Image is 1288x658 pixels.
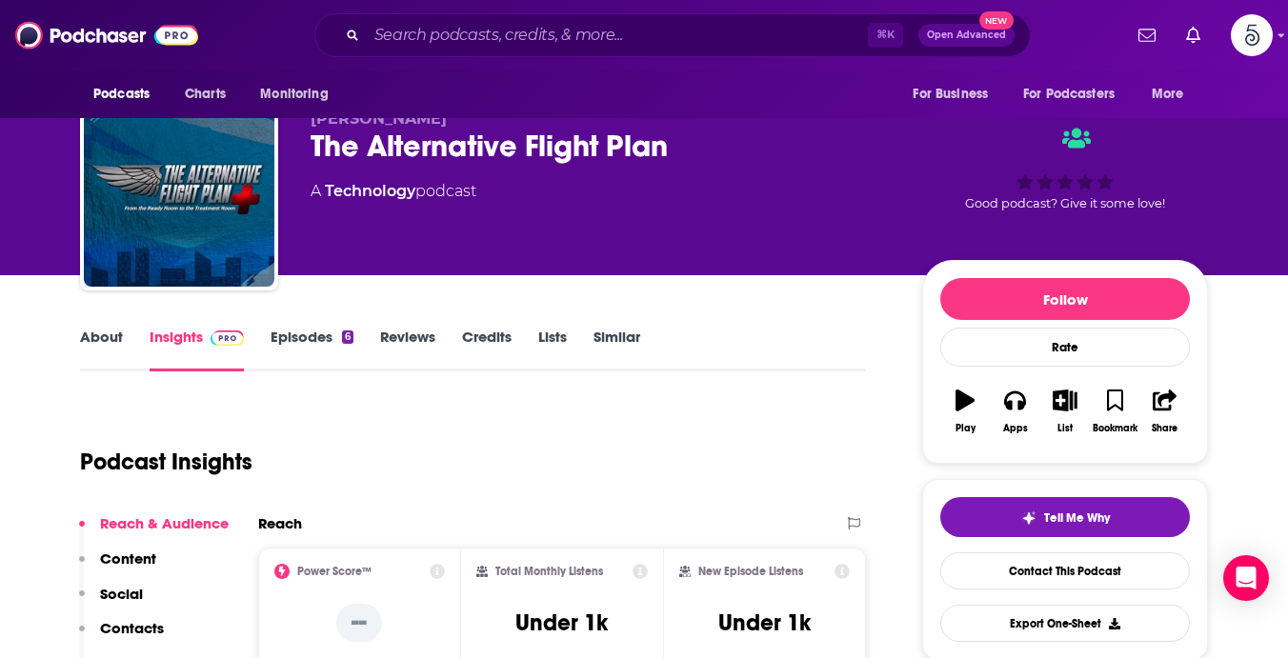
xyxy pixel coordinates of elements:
input: Search podcasts, credits, & more... [367,20,868,50]
button: Show profile menu [1231,14,1273,56]
h3: Under 1k [515,608,608,637]
h2: New Episode Listens [698,565,803,578]
a: Credits [462,328,512,371]
span: More [1152,81,1184,108]
button: open menu [247,76,352,112]
span: ⌘ K [868,23,903,48]
h1: Podcast Insights [80,448,252,476]
button: Reach & Audience [79,514,229,549]
span: Tell Me Why [1044,510,1110,526]
div: Search podcasts, credits, & more... [314,13,1031,57]
button: Export One-Sheet [940,605,1190,642]
a: Similar [594,328,640,371]
span: For Podcasters [1023,81,1115,108]
span: Charts [185,81,226,108]
a: Contact This Podcast [940,552,1190,589]
h2: Reach [258,514,302,532]
button: open menu [1011,76,1142,112]
button: open menu [899,76,1012,112]
div: 6 [342,330,353,344]
div: Good podcast? Give it some love! [922,110,1208,228]
button: Open AdvancedNew [918,24,1015,47]
p: -- [336,604,382,642]
div: Open Intercom Messenger [1223,555,1269,601]
span: Logged in as Spiral5-G2 [1231,14,1273,56]
a: Lists [538,328,567,371]
h2: Power Score™ [297,565,372,578]
span: New [979,11,1014,30]
div: A podcast [311,180,476,203]
span: Monitoring [260,81,328,108]
a: Show notifications dropdown [1178,19,1208,51]
a: Episodes6 [271,328,353,371]
span: For Business [913,81,988,108]
button: Contacts [79,619,164,654]
button: Content [79,549,156,585]
img: tell me why sparkle [1021,510,1036,526]
button: Social [79,585,143,620]
button: Play [940,377,990,446]
div: Share [1152,423,1177,434]
span: Open Advanced [927,30,1006,40]
button: Apps [990,377,1039,446]
p: Contacts [100,619,164,637]
button: open menu [80,76,174,112]
button: open menu [1138,76,1208,112]
button: tell me why sparkleTell Me Why [940,497,1190,537]
a: Reviews [380,328,435,371]
div: List [1057,423,1073,434]
span: [PERSON_NAME] [311,110,447,128]
img: Podchaser Pro [211,330,244,346]
div: Rate [940,328,1190,367]
div: Apps [1003,423,1028,434]
span: Good podcast? Give it some love! [965,196,1165,210]
a: Show notifications dropdown [1131,19,1163,51]
img: User Profile [1231,14,1273,56]
h3: Under 1k [718,608,811,637]
img: The Alternative Flight Plan [84,96,274,287]
div: Play [956,423,976,434]
a: About [80,328,123,371]
button: Share [1140,377,1190,446]
button: List [1040,377,1090,446]
p: Social [100,585,143,603]
p: Content [100,549,156,568]
h2: Total Monthly Listens [495,565,603,578]
a: InsightsPodchaser Pro [150,328,244,371]
span: Podcasts [93,81,150,108]
button: Bookmark [1090,377,1139,446]
a: Charts [172,76,237,112]
img: Podchaser - Follow, Share and Rate Podcasts [15,17,198,53]
a: Technology [325,182,415,200]
p: Reach & Audience [100,514,229,532]
div: Bookmark [1093,423,1137,434]
button: Follow [940,278,1190,320]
